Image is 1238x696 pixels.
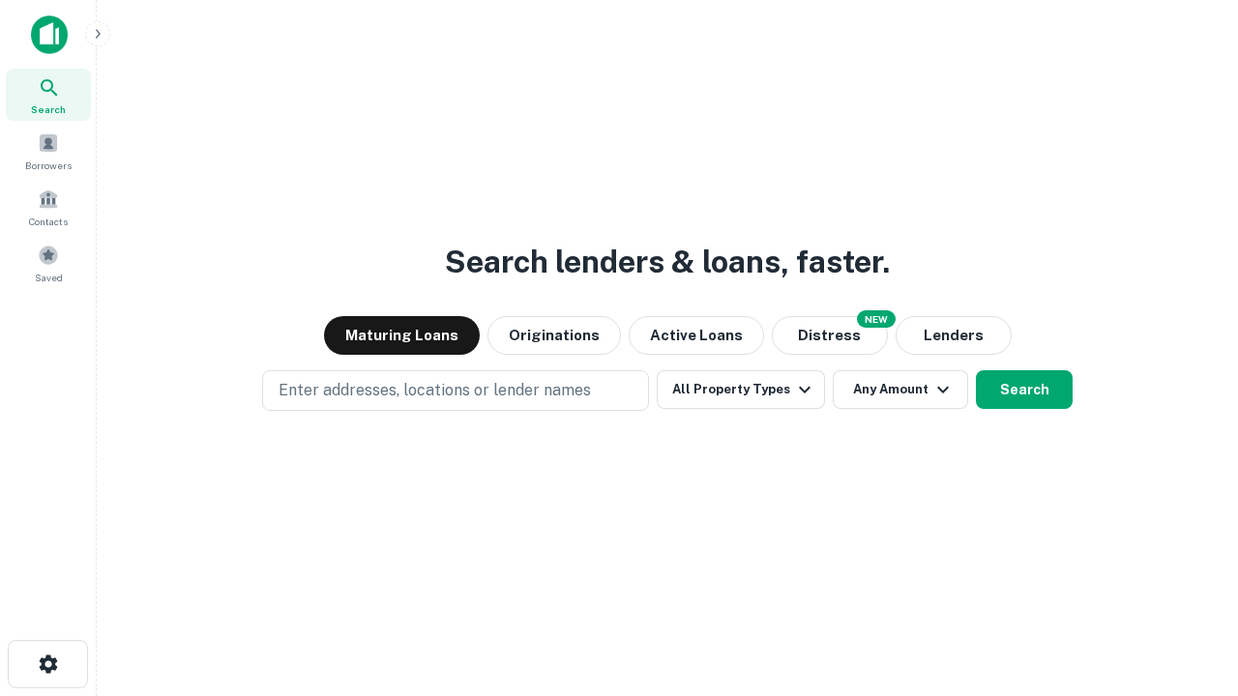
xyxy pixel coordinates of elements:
[833,370,968,409] button: Any Amount
[31,101,66,117] span: Search
[857,310,896,328] div: NEW
[6,181,91,233] a: Contacts
[31,15,68,54] img: capitalize-icon.png
[896,316,1012,355] button: Lenders
[262,370,649,411] button: Enter addresses, locations or lender names
[6,69,91,121] a: Search
[324,316,480,355] button: Maturing Loans
[25,158,72,173] span: Borrowers
[6,237,91,289] a: Saved
[629,316,764,355] button: Active Loans
[35,270,63,285] span: Saved
[976,370,1073,409] button: Search
[279,379,591,402] p: Enter addresses, locations or lender names
[1141,541,1238,634] iframe: Chat Widget
[29,214,68,229] span: Contacts
[487,316,621,355] button: Originations
[445,239,890,285] h3: Search lenders & loans, faster.
[657,370,825,409] button: All Property Types
[6,125,91,177] a: Borrowers
[772,316,888,355] button: Search distressed loans with lien and other non-mortgage details.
